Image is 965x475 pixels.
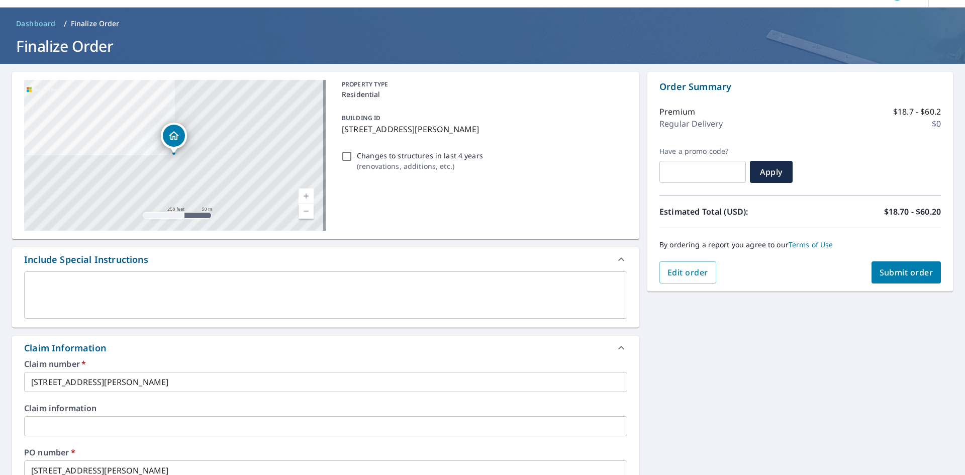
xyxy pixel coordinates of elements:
a: Current Level 17, Zoom In [299,188,314,204]
button: Submit order [872,261,941,283]
p: Estimated Total (USD): [659,206,800,218]
p: ( renovations, additions, etc. ) [357,161,483,171]
div: Include Special Instructions [12,247,639,271]
p: $0 [932,118,941,130]
label: Claim number [24,360,627,368]
p: Premium [659,106,695,118]
label: PO number [24,448,627,456]
p: Finalize Order [71,19,120,29]
p: Regular Delivery [659,118,723,130]
p: Order Summary [659,80,941,93]
a: Current Level 17, Zoom Out [299,204,314,219]
nav: breadcrumb [12,16,953,32]
span: Apply [758,166,785,177]
a: Dashboard [12,16,60,32]
p: Changes to structures in last 4 years [357,150,483,161]
div: Claim Information [24,341,106,355]
div: Claim Information [12,336,639,360]
p: $18.7 - $60.2 [893,106,941,118]
p: PROPERTY TYPE [342,80,623,89]
span: Dashboard [16,19,56,29]
button: Apply [750,161,793,183]
button: Edit order [659,261,716,283]
div: Include Special Instructions [24,253,148,266]
div: Dropped pin, building 1, Residential property, 10 Joann Ct Walnut Creek, CA 94597 [161,123,187,154]
a: Terms of Use [789,240,833,249]
p: $18.70 - $60.20 [884,206,941,218]
p: BUILDING ID [342,114,380,122]
li: / [64,18,67,30]
p: By ordering a report you agree to our [659,240,941,249]
h1: Finalize Order [12,36,953,56]
p: [STREET_ADDRESS][PERSON_NAME] [342,123,623,135]
span: Edit order [667,267,708,278]
label: Claim information [24,404,627,412]
span: Submit order [880,267,933,278]
p: Residential [342,89,623,100]
label: Have a promo code? [659,147,746,156]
